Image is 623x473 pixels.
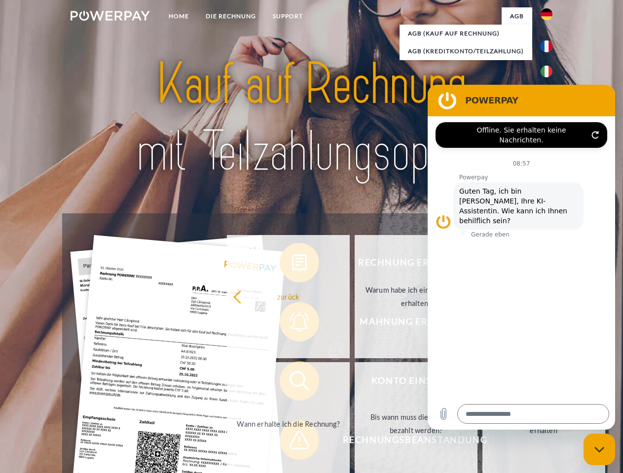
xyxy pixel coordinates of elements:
[400,42,532,60] a: AGB (Kreditkonto/Teilzahlung)
[361,283,472,310] div: Warum habe ich eine Rechnung erhalten?
[94,47,529,189] img: title-powerpay_de.svg
[584,434,615,465] iframe: Schaltfläche zum Öffnen des Messaging-Fensters; Konversation läuft
[400,25,532,42] a: AGB (Kauf auf Rechnung)
[264,7,311,25] a: SUPPORT
[197,7,264,25] a: DIE RECHNUNG
[71,11,150,21] img: logo-powerpay-white.svg
[428,85,615,430] iframe: Messaging-Fenster
[361,410,472,437] div: Bis wann muss die Rechnung bezahlt werden?
[541,66,552,77] img: it
[541,8,552,20] img: de
[233,290,344,303] div: zurück
[502,7,532,25] a: agb
[541,40,552,52] img: fr
[160,7,197,25] a: Home
[233,417,344,430] div: Wann erhalte ich die Rechnung?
